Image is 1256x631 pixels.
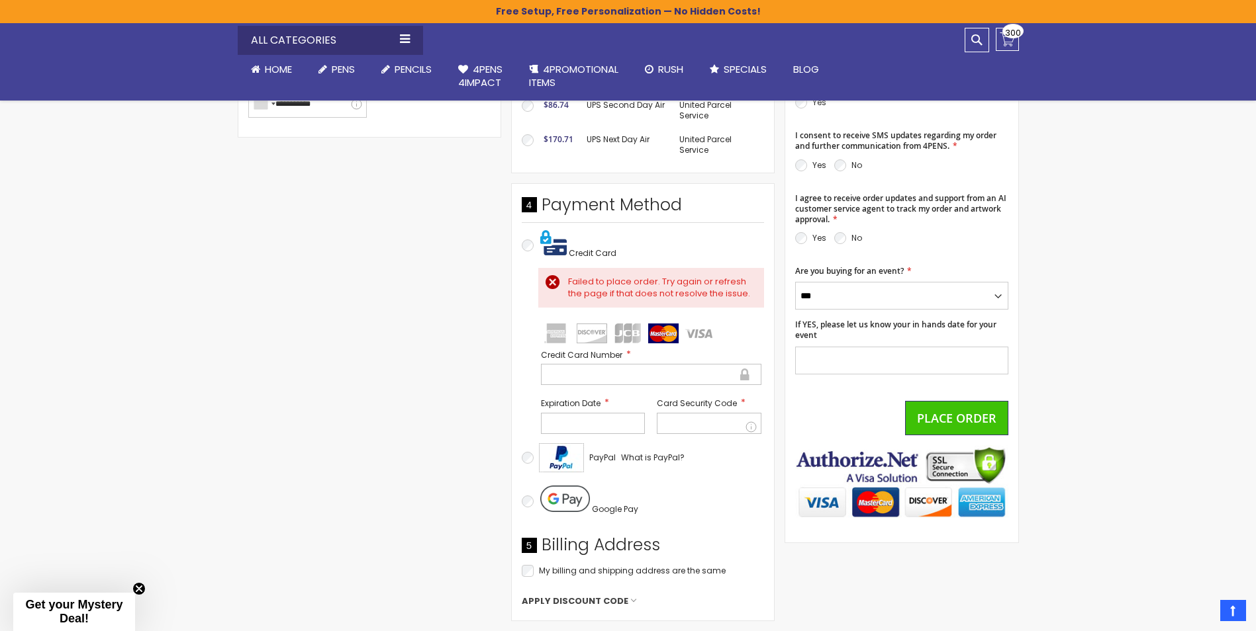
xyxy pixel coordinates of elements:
[780,55,832,84] a: Blog
[522,534,764,563] div: Billing Address
[541,349,761,361] label: Credit Card Number
[632,55,697,84] a: Rush
[812,232,826,243] label: Yes
[673,93,763,128] td: United Parcel Service
[305,55,368,84] a: Pens
[132,582,146,595] button: Close teaser
[812,97,826,108] label: Yes
[529,62,618,89] span: 4PROMOTIONAL ITEMS
[580,128,673,162] td: UPS Next Day Air
[540,485,590,512] img: Pay with Google Pay
[621,450,685,466] a: What is PayPal?
[658,62,683,76] span: Rush
[516,55,632,98] a: 4PROMOTIONALITEMS
[612,323,643,343] img: jcb
[795,130,996,151] span: I consent to receive SMS updates regarding my order and further communication from 4PENS.
[795,319,996,341] span: If YES, please let us know your in hands date for your event
[589,452,616,463] span: PayPal
[445,55,516,98] a: 4Pens4impact
[580,93,673,128] td: UPS Second Day Air
[812,159,826,171] label: Yes
[577,323,607,343] img: discover
[539,443,584,472] img: Acceptance Mark
[1005,26,1021,39] span: 300
[657,397,761,409] label: Card Security Code
[684,323,714,343] img: visa
[851,232,862,243] label: No
[522,595,628,607] span: Apply Discount Code
[795,192,1006,225] span: I agree to receive order updates and support from an AI customer service agent to track my order ...
[917,410,996,426] span: Place Order
[540,230,567,256] img: Pay with credit card
[544,134,573,145] span: $170.71
[569,247,616,259] span: Credit Card
[1220,600,1246,621] a: Top
[697,55,780,84] a: Specials
[332,62,355,76] span: Pens
[265,62,292,76] span: Home
[458,62,503,89] span: 4Pens 4impact
[238,26,423,55] div: All Categories
[793,62,819,76] span: Blog
[739,366,751,382] div: Secure transaction
[395,62,432,76] span: Pencils
[568,276,751,299] div: Failed to place order. Try again or refresh the page if that does not resolve the issue.
[539,565,726,576] span: My billing and shipping address are the same
[996,28,1019,51] a: 300
[25,598,122,625] span: Get your Mystery Deal!
[592,503,638,515] span: Google Pay
[724,62,767,76] span: Specials
[851,159,862,171] label: No
[13,593,135,631] div: Get your Mystery Deal!Close teaser
[238,55,305,84] a: Home
[541,397,646,409] label: Expiration Date
[905,401,1008,435] button: Place Order
[544,99,569,110] span: $86.74
[795,265,904,276] span: Are you buying for an event?
[648,323,679,343] img: mastercard
[541,323,571,343] img: amex
[621,452,685,463] span: What is PayPal?
[522,194,764,223] div: Payment Method
[368,55,445,84] a: Pencils
[673,128,763,162] td: United Parcel Service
